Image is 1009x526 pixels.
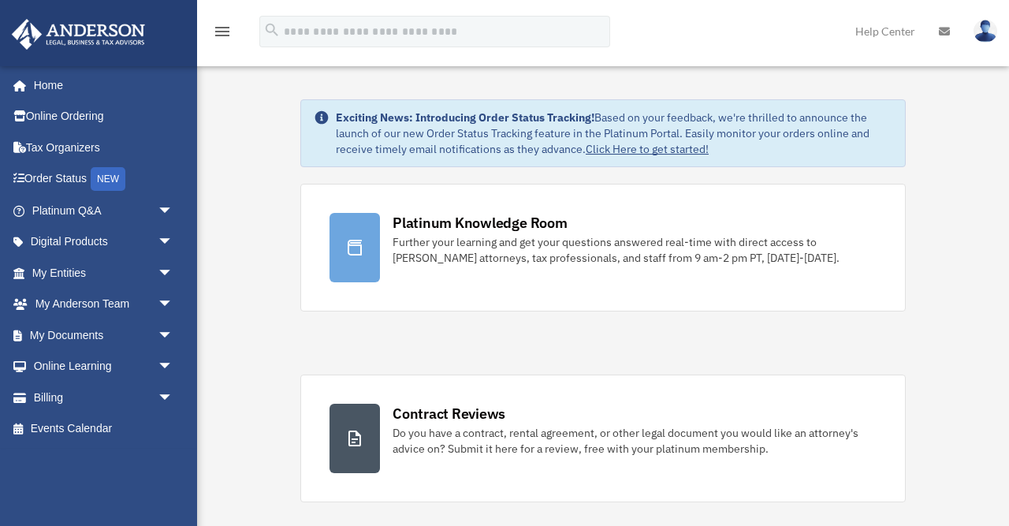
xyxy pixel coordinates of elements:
a: Digital Productsarrow_drop_down [11,226,197,258]
span: arrow_drop_down [158,319,189,352]
span: arrow_drop_down [158,257,189,289]
div: Do you have a contract, rental agreement, or other legal document you would like an attorney's ad... [393,425,877,457]
i: menu [213,22,232,41]
div: Platinum Knowledge Room [393,213,568,233]
span: arrow_drop_down [158,289,189,321]
a: Online Ordering [11,101,197,132]
a: Billingarrow_drop_down [11,382,197,413]
a: Order StatusNEW [11,163,197,196]
span: arrow_drop_down [158,226,189,259]
a: Platinum Knowledge Room Further your learning and get your questions answered real-time with dire... [300,184,906,311]
i: search [263,21,281,39]
div: NEW [91,167,125,191]
a: My Documentsarrow_drop_down [11,319,197,351]
a: Online Learningarrow_drop_down [11,351,197,382]
a: My Anderson Teamarrow_drop_down [11,289,197,320]
span: arrow_drop_down [158,351,189,383]
a: menu [213,28,232,41]
a: My Entitiesarrow_drop_down [11,257,197,289]
div: Further your learning and get your questions answered real-time with direct access to [PERSON_NAM... [393,234,877,266]
span: arrow_drop_down [158,195,189,227]
strong: Exciting News: Introducing Order Status Tracking! [336,110,594,125]
div: Contract Reviews [393,404,505,423]
a: Events Calendar [11,413,197,445]
span: arrow_drop_down [158,382,189,414]
a: Platinum Q&Aarrow_drop_down [11,195,197,226]
a: Contract Reviews Do you have a contract, rental agreement, or other legal document you would like... [300,375,906,502]
a: Tax Organizers [11,132,197,163]
img: Anderson Advisors Platinum Portal [7,19,150,50]
div: Based on your feedback, we're thrilled to announce the launch of our new Order Status Tracking fe... [336,110,892,157]
a: Click Here to get started! [586,142,709,156]
a: Home [11,69,189,101]
img: User Pic [974,20,997,43]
